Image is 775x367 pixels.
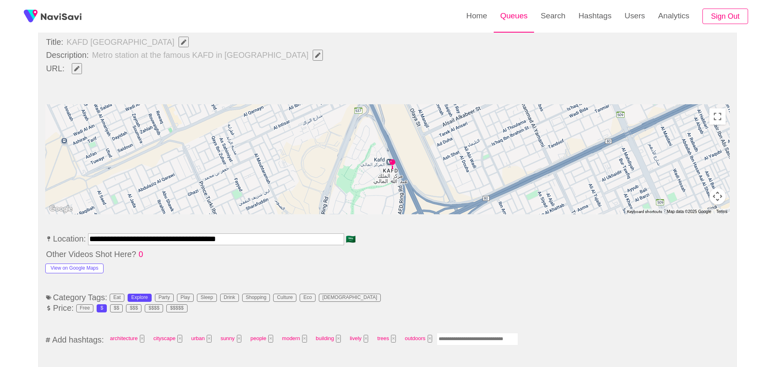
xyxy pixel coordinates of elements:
div: Shopping [246,295,267,301]
span: Price: [45,303,75,313]
button: Sign Out [702,9,748,24]
a: View on Google Maps [45,262,104,271]
button: Tag at index 8 with value 2318 focussed. Press backspace to remove [391,335,396,343]
span: Title: [45,37,64,47]
span: urban [189,332,214,345]
span: cityscape [151,332,185,345]
span: trees [375,332,398,345]
div: Drink [224,295,235,301]
img: fireSpot [41,12,82,20]
input: Enter tag here and press return [437,333,518,345]
div: $$$ [130,305,138,311]
div: Eco [303,295,312,301]
button: Edit Field [72,63,82,74]
span: architecture [108,332,147,345]
button: Tag at index 3 with value 2310 focussed. Press backspace to remove [237,335,242,343]
div: $$ [114,305,119,311]
span: URL: [45,64,65,73]
button: Edit Field [179,37,189,48]
button: Map camera controls [709,188,726,204]
button: Tag at index 5 with value 2390 focussed. Press backspace to remove [302,335,307,343]
a: Open this area in Google Maps (opens a new window) [47,204,74,214]
div: [DEMOGRAPHIC_DATA] [322,295,377,301]
div: Explore [131,295,148,301]
span: Map data ©2025 Google [667,209,711,214]
span: sunny [218,332,244,345]
img: fireSpot [20,6,41,26]
button: Tag at index 9 with value 2341 focussed. Press backspace to remove [428,335,433,343]
div: $$$$ [148,305,159,311]
button: Toggle fullscreen view [709,108,726,125]
span: Metro station at the famous KAFD in [GEOGRAPHIC_DATA] [91,49,328,62]
img: Google [47,204,74,214]
button: Keyboard shortcuts [627,209,662,215]
span: 🇸🇦 [345,235,357,244]
span: 0 [138,250,144,259]
button: Tag at index 0 with value 2391 focussed. Press backspace to remove [140,335,145,343]
div: $ [100,305,103,311]
span: people [248,332,276,345]
button: Tag at index 7 with value 2438 focussed. Press backspace to remove [364,335,369,343]
div: Free [80,305,90,311]
span: lively [347,332,371,345]
div: Play [181,295,190,301]
span: Add hashtags: [51,335,105,345]
span: Category Tags: [45,293,108,302]
div: Eat [113,295,121,301]
span: Location: [45,234,86,244]
span: Edit Field [73,66,80,71]
span: KAFD [GEOGRAPHIC_DATA] [66,36,194,48]
button: Tag at index 1 with value 2563 focussed. Press backspace to remove [177,335,182,343]
span: Description: [45,51,90,60]
button: Edit Field [313,50,323,61]
span: Edit Field [180,40,187,45]
span: Edit Field [314,53,321,58]
a: Terms (opens in new tab) [716,209,727,214]
div: Sleep [201,295,213,301]
div: Party [159,295,170,301]
span: Other Videos Shot Here? [45,250,137,259]
button: Tag at index 4 with value 2457 focussed. Press backspace to remove [268,335,273,343]
span: outdoors [402,332,435,345]
div: $$$$$ [170,305,183,311]
button: Tag at index 2 with value 2462 focussed. Press backspace to remove [207,335,212,343]
div: Culture [277,295,293,301]
button: Tag at index 6 with value 2497 focussed. Press backspace to remove [336,335,341,343]
span: modern [280,332,309,345]
button: View on Google Maps [45,264,104,273]
span: building [314,332,343,345]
